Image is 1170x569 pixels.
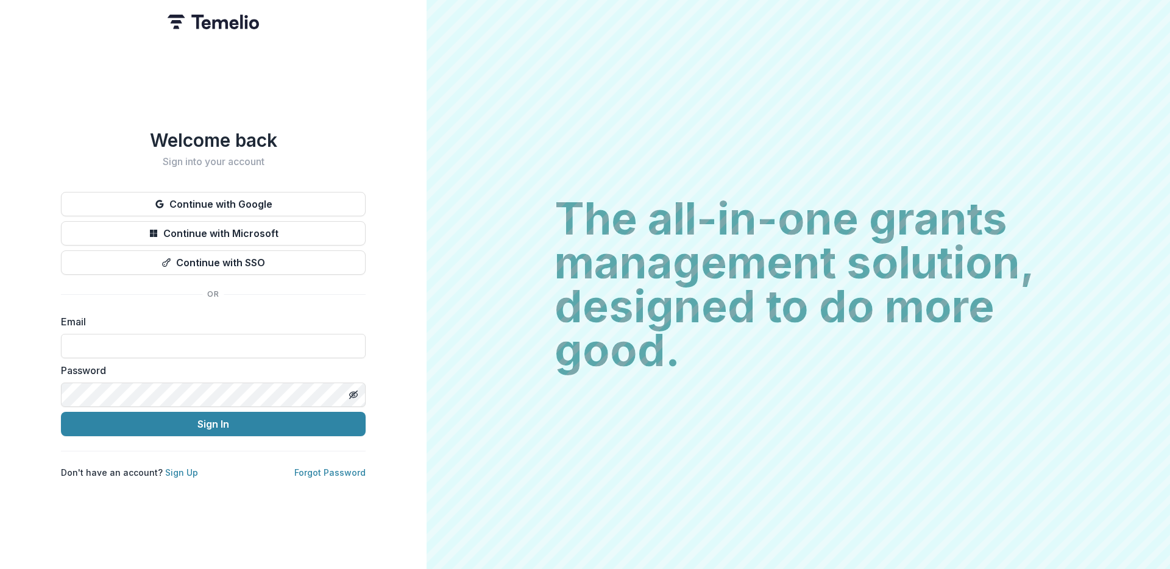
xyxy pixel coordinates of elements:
a: Sign Up [165,467,198,478]
a: Forgot Password [294,467,366,478]
label: Email [61,314,358,329]
button: Continue with SSO [61,250,366,275]
label: Password [61,363,358,378]
h2: Sign into your account [61,156,366,168]
button: Continue with Microsoft [61,221,366,246]
button: Sign In [61,412,366,436]
button: Continue with Google [61,192,366,216]
p: Don't have an account? [61,466,198,479]
img: Temelio [168,15,259,29]
button: Toggle password visibility [344,385,363,405]
h1: Welcome back [61,129,366,151]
